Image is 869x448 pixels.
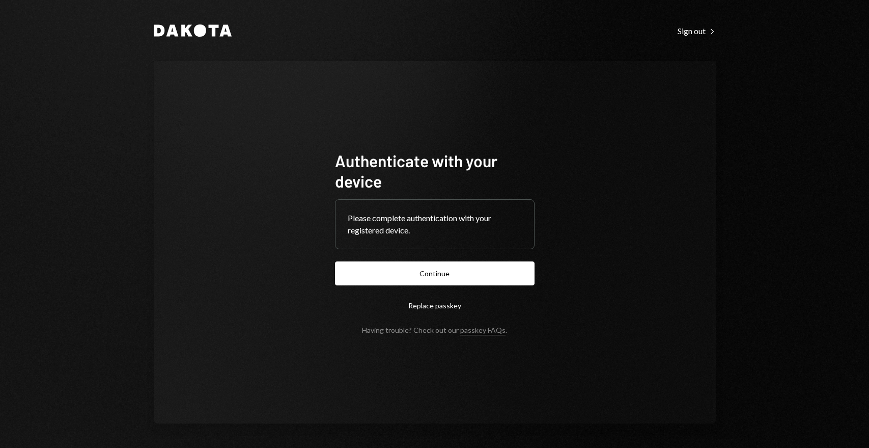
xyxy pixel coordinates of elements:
[678,26,716,36] div: Sign out
[335,150,535,191] h1: Authenticate with your device
[362,326,507,334] div: Having trouble? Check out our .
[678,25,716,36] a: Sign out
[460,326,506,335] a: passkey FAQs
[348,212,522,236] div: Please complete authentication with your registered device.
[335,294,535,318] button: Replace passkey
[335,261,535,285] button: Continue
